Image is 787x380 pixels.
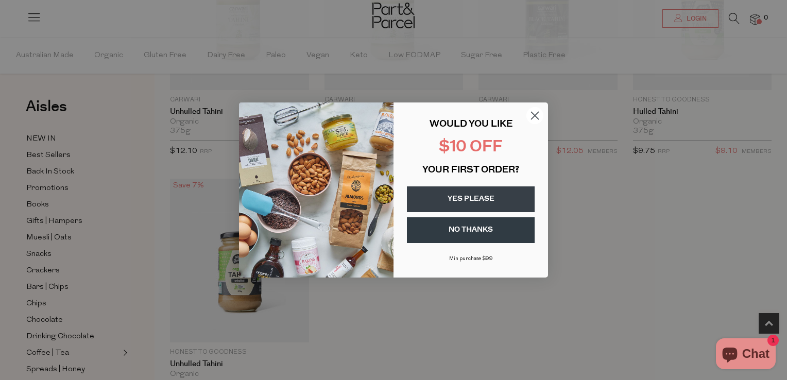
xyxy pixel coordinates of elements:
[439,140,503,156] span: $10 OFF
[449,256,493,262] span: Min purchase $99
[422,166,519,175] span: YOUR FIRST ORDER?
[526,107,544,125] button: Close dialog
[407,217,535,243] button: NO THANKS
[407,186,535,212] button: YES PLEASE
[430,120,512,129] span: WOULD YOU LIKE
[239,102,394,278] img: 43fba0fb-7538-40bc-babb-ffb1a4d097bc.jpeg
[713,338,779,372] inbox-online-store-chat: Shopify online store chat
